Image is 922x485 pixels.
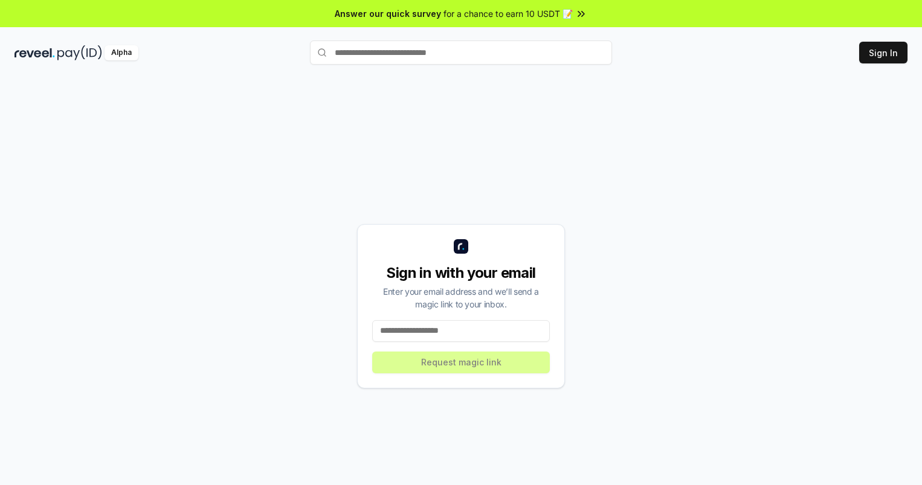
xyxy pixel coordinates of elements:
div: Enter your email address and we’ll send a magic link to your inbox. [372,285,550,310]
div: Sign in with your email [372,263,550,283]
div: Alpha [105,45,138,60]
img: reveel_dark [15,45,55,60]
img: pay_id [57,45,102,60]
img: logo_small [454,239,468,254]
button: Sign In [859,42,907,63]
span: Answer our quick survey [335,7,441,20]
span: for a chance to earn 10 USDT 📝 [443,7,573,20]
